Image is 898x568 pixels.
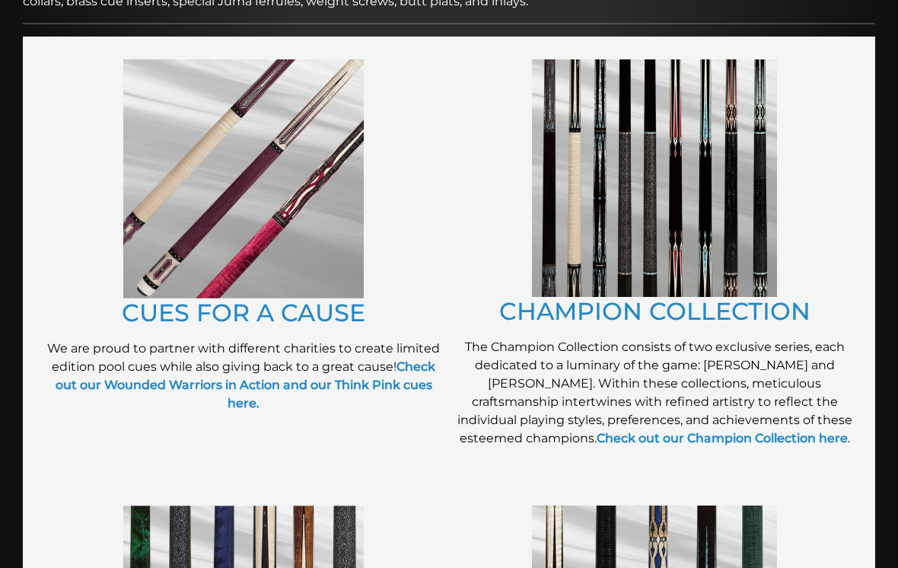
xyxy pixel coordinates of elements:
[56,359,436,410] a: Check out our Wounded Warriors in Action and our Think Pink cues here.
[457,338,852,448] p: The Champion Collection consists of two exclusive series, each dedicated to a luminary of the gam...
[46,340,441,413] p: We are proud to partner with different charities to create limited edition pool cues while also g...
[597,431,848,445] a: Check out our Champion Collection here
[122,298,365,327] a: CUES FOR A CAUSE
[499,296,810,326] a: CHAMPION COLLECTION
